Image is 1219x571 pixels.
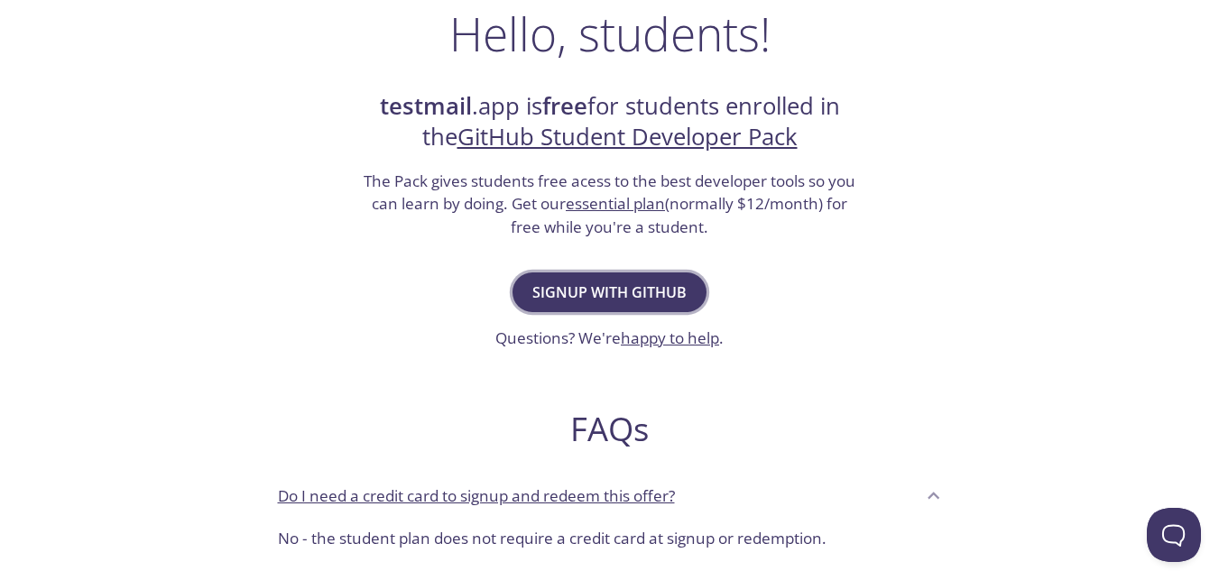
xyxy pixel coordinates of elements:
a: happy to help [621,327,719,348]
h2: FAQs [263,409,956,449]
iframe: Help Scout Beacon - Open [1147,508,1201,562]
p: No - the student plan does not require a credit card at signup or redemption. [278,527,942,550]
h3: The Pack gives students free acess to the best developer tools so you can learn by doing. Get our... [362,170,858,239]
div: Do I need a credit card to signup and redeem this offer? [263,471,956,520]
a: essential plan [566,193,665,214]
h2: .app is for students enrolled in the [362,91,858,153]
a: GitHub Student Developer Pack [457,121,798,152]
button: Signup with GitHub [513,272,706,312]
strong: free [542,90,587,122]
h1: Hello, students! [449,6,771,60]
span: Signup with GitHub [532,280,687,305]
strong: testmail [380,90,472,122]
h3: Questions? We're . [495,327,724,350]
p: Do I need a credit card to signup and redeem this offer? [278,484,675,508]
div: Do I need a credit card to signup and redeem this offer? [263,520,956,565]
